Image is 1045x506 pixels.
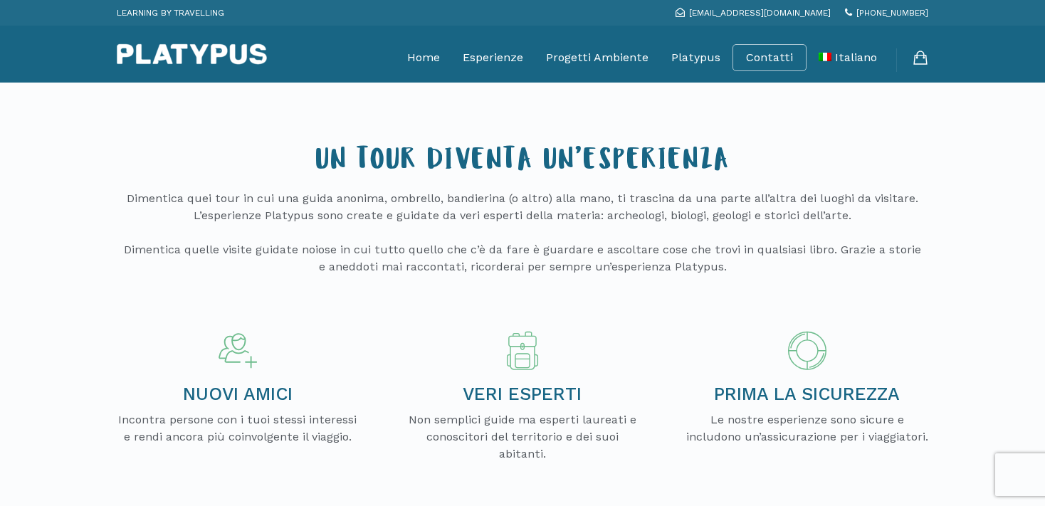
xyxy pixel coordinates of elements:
[117,4,224,22] p: LEARNING BY TRAVELLING
[845,8,928,18] a: [PHONE_NUMBER]
[315,148,730,178] span: UN TOUR DIVENTA UN’ESPERIENZA
[546,40,648,75] a: Progetti Ambiente
[714,384,900,404] span: PRIMA LA SICUREZZA
[676,8,831,18] a: [EMAIL_ADDRESS][DOMAIN_NAME]
[117,43,267,65] img: Platypus
[686,411,928,446] p: Le nostre esperienze sono sicure e includono un’assicurazione per i viaggiatori.
[689,8,831,18] span: [EMAIL_ADDRESS][DOMAIN_NAME]
[856,8,928,18] span: [PHONE_NUMBER]
[819,40,877,75] a: Italiano
[120,190,925,275] p: Dimentica quei tour in cui una guida anonima, ombrello, bandierina (o altro) alla mano, ti trasci...
[183,384,293,404] span: NUOVI AMICI
[463,384,582,404] span: VERI ESPERTI
[401,411,644,463] p: Non semplici guide ma esperti laureati e conoscitori del territorio e dei suoi abitanti.
[671,40,720,75] a: Platypus
[835,51,877,64] span: Italiano
[117,411,359,446] p: Incontra persone con i tuoi stessi interessi e rendi ancora più coinvolgente il viaggio.
[746,51,793,65] a: Contatti
[407,40,440,75] a: Home
[463,40,523,75] a: Esperienze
